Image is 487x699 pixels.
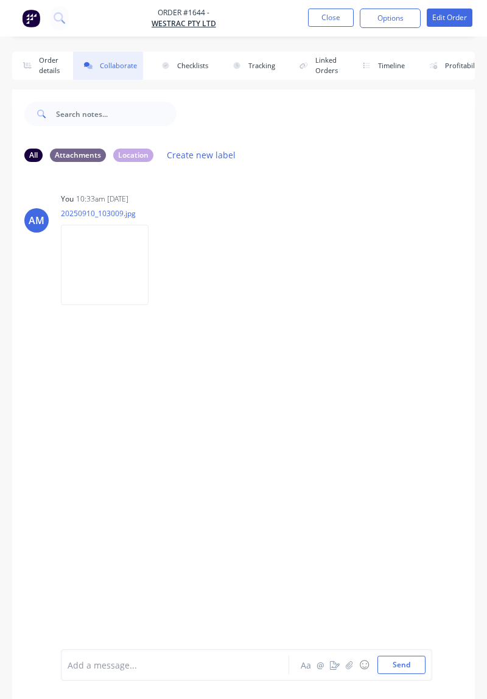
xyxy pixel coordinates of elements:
button: Collaborate [73,52,143,80]
button: Checklists [150,52,214,80]
div: You [61,194,74,205]
a: WesTrac Pty Ltd [152,18,216,29]
button: Send [377,656,426,674]
div: All [24,149,43,162]
p: 20250910_103009.jpg [61,208,161,219]
div: 10:33am [DATE] [76,194,128,205]
button: @ [313,658,328,672]
button: Edit Order [427,9,472,27]
button: Order details [12,52,66,80]
button: Linked Orders [289,52,344,80]
input: Search notes... [56,102,177,126]
button: Create new label [161,147,242,163]
button: ☺ [357,658,371,672]
span: Order #1644 - [152,7,216,18]
div: AM [29,213,44,228]
img: Factory [22,9,40,27]
button: Aa [298,658,313,672]
button: Close [308,9,354,27]
button: Timeline [351,52,411,80]
div: Attachments [50,149,106,162]
button: Options [360,9,421,28]
div: Location [113,149,153,162]
button: Tracking [222,52,281,80]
